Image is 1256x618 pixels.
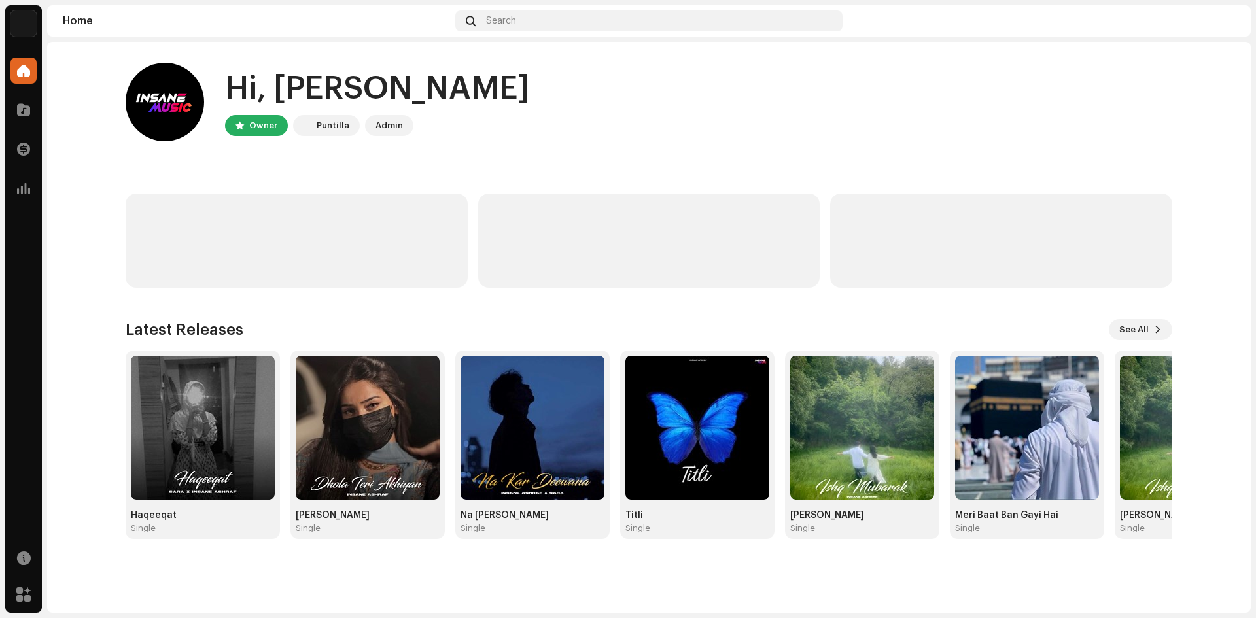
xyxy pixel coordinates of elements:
img: b9a177f9-4704-4475-ac6d-d793bbeaf5d5 [955,356,1099,500]
img: c8a18165-b316-4643-a83d-8dda21f7174b [131,356,275,500]
div: Haqeeqat [131,510,275,521]
div: Single [955,523,980,534]
div: Single [1120,523,1145,534]
img: 1dfcfd90-23ff-4766-b897-321aed7239f4 [461,356,604,500]
div: Single [790,523,815,534]
img: 0003483d-5be2-4227-960d-8c954a80d00b [625,356,769,500]
div: [PERSON_NAME] [790,510,934,521]
span: Search [486,16,516,26]
img: 1b03dfd2-b48d-490c-8382-ec36dbac16be [126,63,204,141]
div: Single [625,523,650,534]
div: Meri Baat Ban Gayi Hai [955,510,1099,521]
div: Owner [249,118,277,133]
h3: Latest Releases [126,319,243,340]
img: c7f1b3bb-105b-4361-8759-54e9a1e5b0d7 [296,356,440,500]
div: Admin [375,118,403,133]
div: Hi, [PERSON_NAME] [225,68,530,110]
img: a6437e74-8c8e-4f74-a1ce-131745af0155 [296,118,311,133]
div: Single [461,523,485,534]
img: a659af50-0cb5-4f9b-a7b0-60b17d22e46f [790,356,934,500]
button: See All [1109,319,1172,340]
div: Home [63,16,450,26]
div: Puntilla [317,118,349,133]
span: See All [1119,317,1149,343]
div: Single [131,523,156,534]
img: a6437e74-8c8e-4f74-a1ce-131745af0155 [10,10,37,37]
div: Na [PERSON_NAME] [461,510,604,521]
div: [PERSON_NAME] [296,510,440,521]
div: Single [296,523,321,534]
img: 1b03dfd2-b48d-490c-8382-ec36dbac16be [1214,10,1235,31]
div: Titli [625,510,769,521]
